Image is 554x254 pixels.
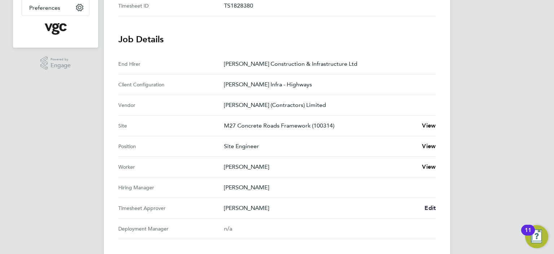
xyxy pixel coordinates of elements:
button: Open Resource Center, 11 new notifications [525,225,548,248]
div: Worker [118,163,224,171]
p: [PERSON_NAME] Construction & Infrastructure Ltd [224,60,430,68]
span: View [422,143,436,150]
div: Client Configuration [118,80,224,89]
p: M27 Concrete Roads Framework (100314) [224,121,416,130]
h3: Job Details [118,34,436,45]
p: [PERSON_NAME] (Contractors) Limited [224,101,430,109]
div: Hiring Manager [118,183,224,192]
div: Timesheet Approver [118,204,224,212]
div: Position [118,142,224,151]
span: View [422,122,436,129]
span: Edit [425,205,436,211]
p: TS1828380 [224,1,430,10]
div: 11 [525,230,531,240]
a: Go to home page [22,23,89,35]
div: Deployment Manager [118,224,224,233]
p: [PERSON_NAME] [224,204,419,212]
a: View [422,121,436,130]
a: Edit [425,204,436,212]
div: Vendor [118,101,224,109]
p: [PERSON_NAME] [224,163,416,171]
p: Site Engineer [224,142,416,151]
p: [PERSON_NAME] [224,183,430,192]
div: Timesheet ID [118,1,224,10]
span: Powered by [50,56,71,63]
div: Site [118,121,224,130]
div: n/a [224,224,424,233]
p: [PERSON_NAME] Infra - Highways [224,80,430,89]
span: Preferences [29,4,60,11]
a: Powered byEngage [40,56,71,70]
div: End Hirer [118,60,224,68]
span: View [422,163,436,170]
a: View [422,163,436,171]
img: vgcgroup-logo-retina.png [45,23,67,35]
a: View [422,142,436,151]
span: Engage [50,63,71,69]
